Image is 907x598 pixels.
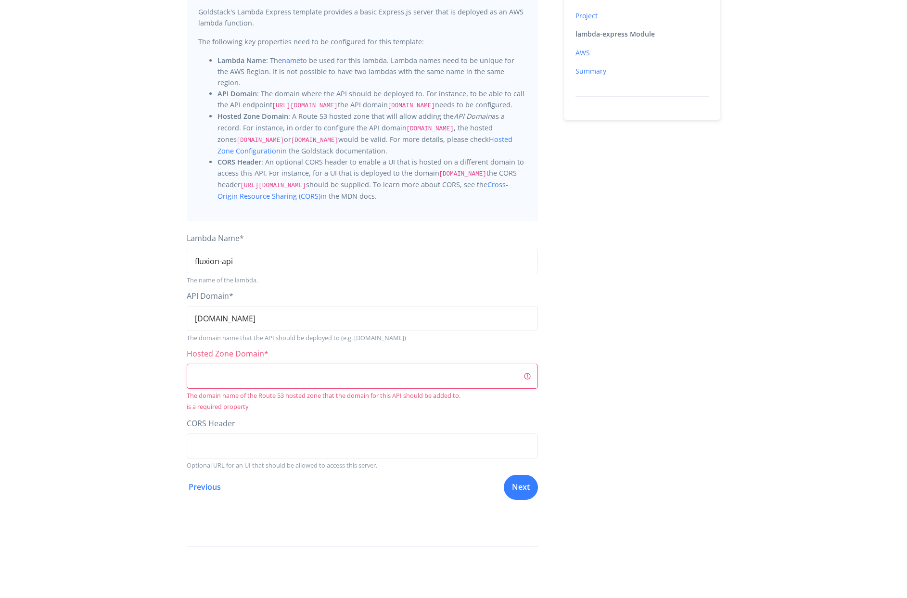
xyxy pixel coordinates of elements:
[187,333,538,343] small: The domain name that the API should be deployed to (e.g. [DOMAIN_NAME])
[217,156,526,202] li: : An optional CORS header to enable a UI that is hosted on a different domain to access this API....
[388,102,435,109] code: [DOMAIN_NAME]
[237,137,284,144] code: [DOMAIN_NAME]
[575,48,590,57] a: AWS
[454,112,492,121] em: API Domain
[217,89,257,98] strong: API Domain
[198,36,526,47] p: The following key properties need to be configured for this template:
[504,475,538,500] a: Next
[187,481,221,494] a: Previous
[217,112,288,121] strong: Hosted Zone Domain
[187,418,235,430] label: CORS Header
[217,157,261,166] strong: CORS Header
[217,88,526,111] li: : The domain where the API should be deployed to. For instance, to be able to call the API endpoi...
[575,29,655,38] b: lambda-express Module
[187,391,538,400] small: The domain name of the Route 53 hosted zone that the domain for this API should be added to.
[198,6,526,28] p: Goldstack's Lambda Express template provides a basic Express.js server that is deployed as an AWS...
[187,402,248,411] small: is a required property
[217,135,513,155] a: Hosted Zone Configuration
[187,275,538,285] small: The name of the lambda.
[187,290,233,303] label: API Domain *
[217,111,526,156] li: : A Route 53 hosted zone that will allow adding the as a record. For instance, in order to config...
[217,55,526,88] li: : The to be used for this lambda. Lambda names need to be unique for the AWS Region. It is not po...
[187,460,538,470] small: Optional URL for an UI that should be allowed to access this server.
[272,102,338,109] code: [URL][DOMAIN_NAME]
[217,56,266,65] strong: Lambda Name
[241,182,306,189] code: [URL][DOMAIN_NAME]
[439,171,486,178] code: [DOMAIN_NAME]
[282,56,300,65] a: name
[575,66,606,76] a: Summary
[291,137,338,144] code: [DOMAIN_NAME]
[407,126,454,132] code: [DOMAIN_NAME]
[187,232,244,245] label: Lambda Name *
[187,348,268,360] label: Hosted Zone Domain *
[575,11,598,20] a: Project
